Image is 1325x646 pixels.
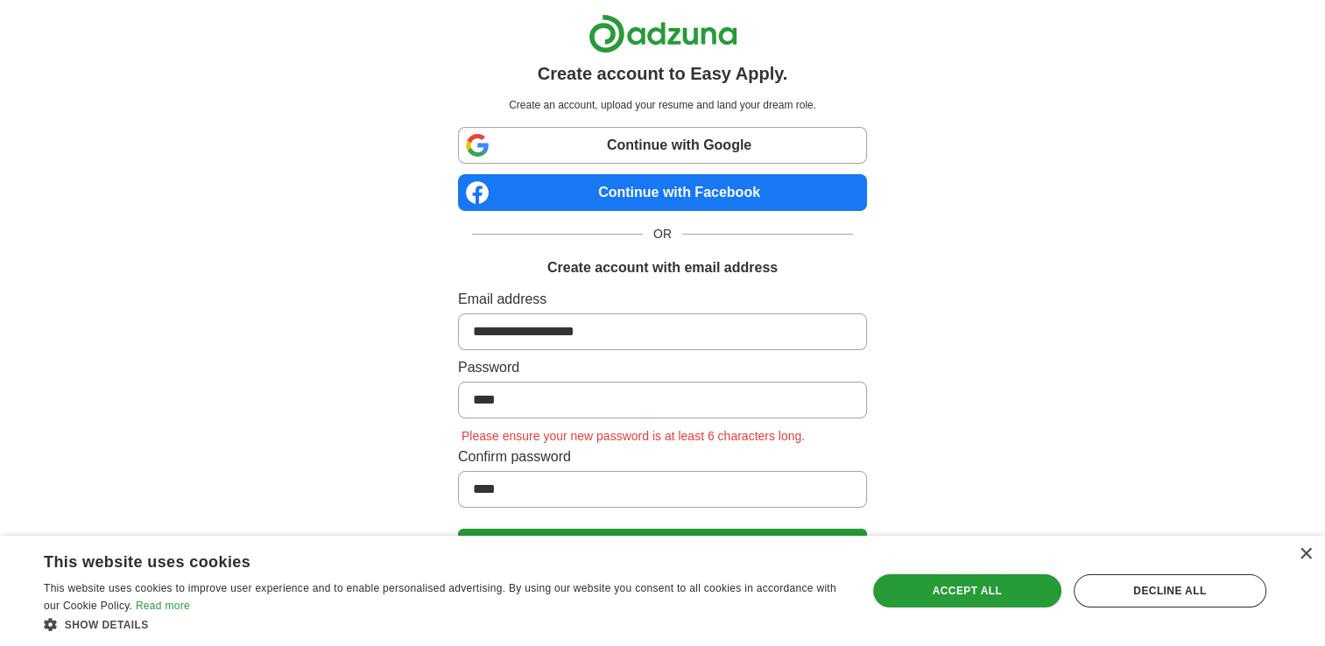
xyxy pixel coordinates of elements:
[538,60,788,87] h1: Create account to Easy Apply.
[458,429,808,443] span: Please ensure your new password is at least 6 characters long.
[588,14,737,53] img: Adzuna logo
[462,97,863,113] p: Create an account, upload your resume and land your dream role.
[458,174,867,211] a: Continue with Facebook
[873,574,1061,607] div: Accept all
[44,615,842,633] div: Show details
[458,357,867,378] label: Password
[1299,548,1312,561] div: Close
[458,127,867,164] a: Continue with Google
[458,289,867,310] label: Email address
[44,546,799,572] div: This website uses cookies
[458,529,867,565] button: Create Account
[1074,574,1266,607] div: Decline all
[44,582,836,612] span: This website uses cookies to improve user experience and to enable personalised advertising. By u...
[136,600,190,612] a: Read more, opens a new window
[458,446,867,467] label: Confirm password
[65,619,149,631] span: Show details
[547,257,778,278] h1: Create account with email address
[643,225,682,243] span: OR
